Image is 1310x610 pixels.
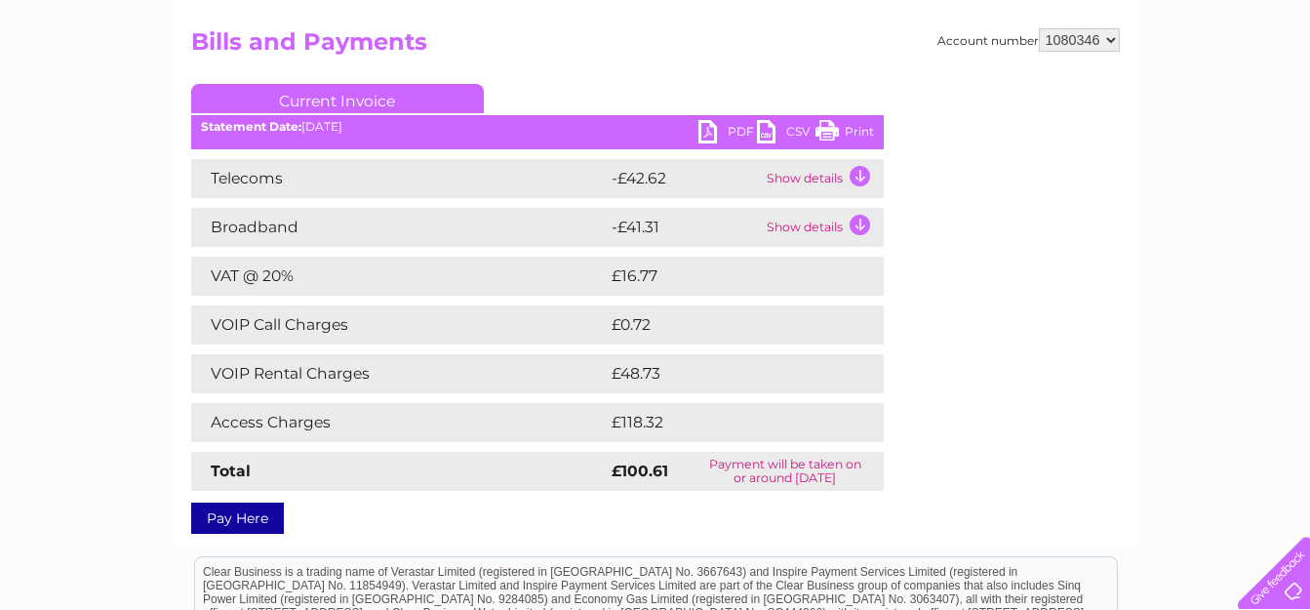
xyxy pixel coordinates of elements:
td: Telecoms [191,159,607,198]
b: Statement Date: [201,119,301,134]
a: Water [967,83,1004,98]
strong: £100.61 [612,462,668,480]
td: Access Charges [191,403,607,442]
a: PDF [698,120,757,148]
div: Account number [937,28,1120,52]
td: Show details [762,208,884,247]
a: 0333 014 3131 [942,10,1077,34]
td: VAT @ 20% [191,257,607,296]
td: Payment will be taken on or around [DATE] [687,452,883,491]
div: Clear Business is a trading name of Verastar Limited (registered in [GEOGRAPHIC_DATA] No. 3667643... [195,11,1117,95]
td: £0.72 [607,305,838,345]
a: CSV [757,120,815,148]
a: Contact [1180,83,1228,98]
td: VOIP Call Charges [191,305,607,345]
a: Current Invoice [191,84,484,113]
a: Log out [1246,83,1291,98]
strong: Total [211,462,251,480]
td: -£42.62 [607,159,762,198]
a: Print [815,120,874,148]
a: Pay Here [191,503,284,534]
td: £48.73 [607,354,844,393]
a: Blog [1140,83,1169,98]
td: Broadband [191,208,607,247]
td: VOIP Rental Charges [191,354,607,393]
a: Telecoms [1070,83,1129,98]
td: Show details [762,159,884,198]
td: £16.77 [607,257,843,296]
a: Energy [1015,83,1058,98]
td: -£41.31 [607,208,762,247]
img: logo.png [46,51,145,110]
div: [DATE] [191,120,884,134]
h2: Bills and Payments [191,28,1120,65]
td: £118.32 [607,403,846,442]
